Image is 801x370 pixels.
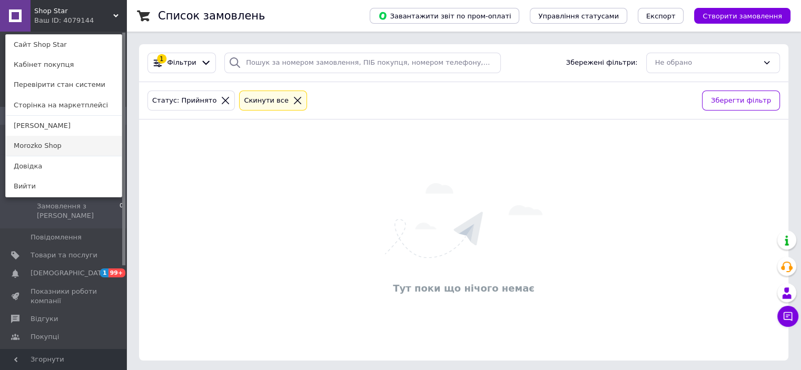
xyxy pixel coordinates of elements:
[242,95,291,106] div: Cкинути все
[31,314,58,324] span: Відгуки
[167,58,196,68] span: Фільтри
[224,53,501,73] input: Пошук за номером замовлення, ПІБ покупця, номером телефону, Email, номером накладної
[37,202,120,221] span: Замовлення з [PERSON_NAME]
[120,202,123,221] span: 0
[31,287,97,306] span: Показники роботи компанії
[31,332,59,342] span: Покупці
[684,12,790,19] a: Створити замовлення
[378,11,511,21] span: Завантажити звіт по пром-оплаті
[638,8,684,24] button: Експорт
[655,57,758,68] div: Не обрано
[6,75,122,95] a: Перевірити стан системи
[100,268,108,277] span: 1
[6,95,122,115] a: Сторінка на маркетплейсі
[6,176,122,196] a: Вийти
[702,91,780,111] button: Зберегти фільтр
[6,35,122,55] a: Сайт Shop Star
[6,116,122,136] a: [PERSON_NAME]
[703,12,782,20] span: Створити замовлення
[694,8,790,24] button: Створити замовлення
[150,95,219,106] div: Статус: Прийнято
[777,306,798,327] button: Чат з покупцем
[31,251,97,260] span: Товари та послуги
[158,9,265,22] h1: Список замовлень
[108,268,126,277] span: 99+
[31,233,82,242] span: Повідомлення
[34,6,113,16] span: Shop Star
[157,54,166,64] div: 1
[31,268,108,278] span: [DEMOGRAPHIC_DATA]
[370,8,519,24] button: Завантажити звіт по пром-оплаті
[6,136,122,156] a: Morozko Shop
[566,58,638,68] span: Збережені фільтри:
[144,282,783,295] div: Тут поки що нічого немає
[34,16,78,25] div: Ваш ID: 4079144
[6,55,122,75] a: Кабінет покупця
[646,12,676,20] span: Експорт
[711,95,771,106] span: Зберегти фільтр
[538,12,619,20] span: Управління статусами
[530,8,627,24] button: Управління статусами
[6,156,122,176] a: Довідка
